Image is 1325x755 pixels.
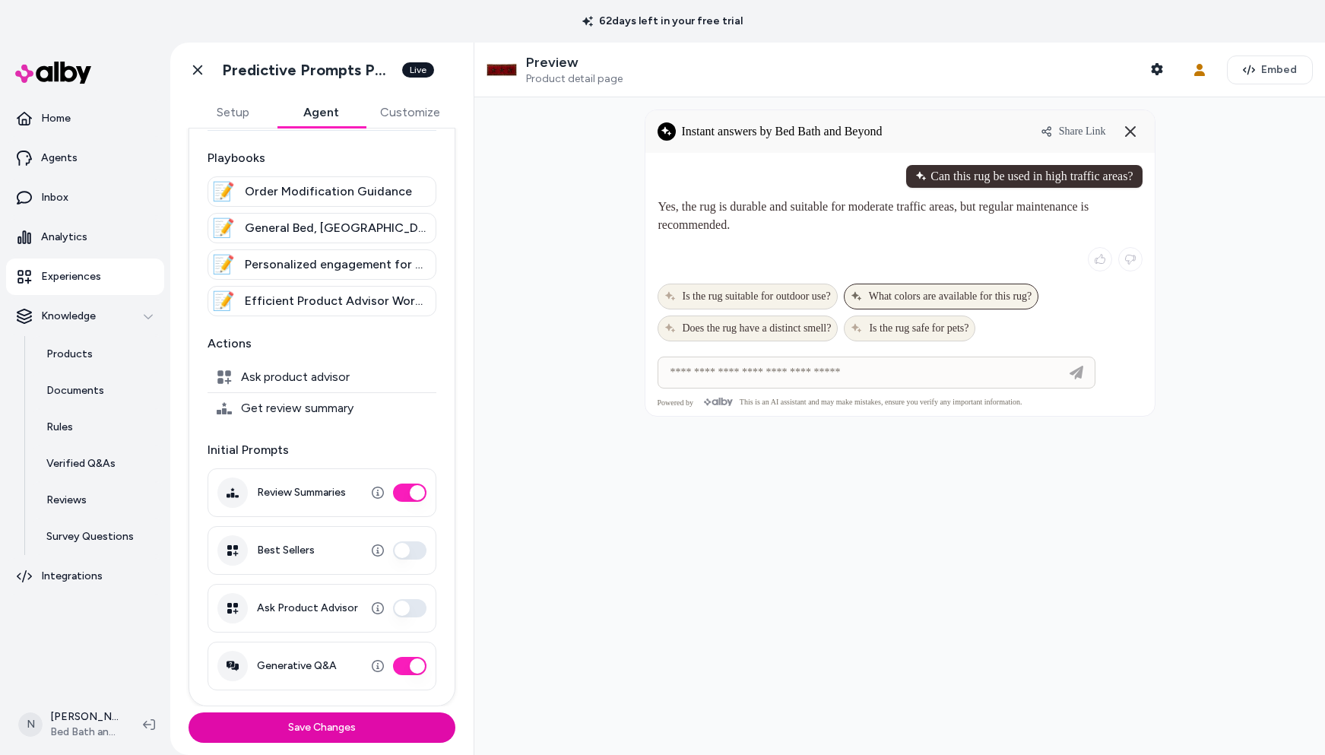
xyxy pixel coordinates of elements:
[41,569,103,584] p: Integrations
[208,441,436,459] p: Initial Prompts
[208,335,436,353] p: Actions
[211,179,236,204] div: 📝
[526,54,623,71] p: Preview
[211,289,236,313] div: 📝
[365,97,455,128] button: Customize
[6,140,164,176] a: Agents
[211,252,236,277] div: 📝
[222,61,393,80] h1: Predictive Prompts PDP
[50,725,119,740] span: Bed Bath and Beyond
[41,269,101,284] p: Experiences
[41,190,68,205] p: Inbox
[31,446,164,482] a: Verified Q&As
[257,486,346,500] label: Review Summaries
[31,336,164,373] a: Products
[31,482,164,519] a: Reviews
[573,14,752,29] p: 62 days left in your free trial
[189,97,277,128] button: Setup
[6,298,164,335] button: Knowledge
[31,519,164,555] a: Survey Questions
[487,55,517,85] img: Paseo Road by HiEnd Accents 3-Star Scroll Motif Rug, 24"x60"
[46,347,93,362] p: Products
[257,601,358,615] label: Ask Product Advisor
[41,151,78,166] p: Agents
[245,182,412,201] span: Order Modification Guidance
[6,179,164,216] a: Inbox
[46,383,104,398] p: Documents
[257,544,315,557] label: Best Sellers
[50,709,119,725] p: [PERSON_NAME]
[1261,62,1297,78] span: Embed
[31,373,164,409] a: Documents
[41,111,71,126] p: Home
[46,420,73,435] p: Rules
[208,149,436,167] p: Playbooks
[1227,56,1313,84] button: Embed
[41,309,96,324] p: Knowledge
[526,72,623,86] span: Product detail page
[6,259,164,295] a: Experiences
[6,558,164,595] a: Integrations
[46,529,134,544] p: Survey Questions
[189,712,455,743] button: Save Changes
[41,230,87,245] p: Analytics
[31,409,164,446] a: Rules
[402,62,434,78] div: Live
[46,456,116,471] p: Verified Q&As
[241,401,353,416] span: Get review summary
[211,216,236,240] div: 📝
[241,370,350,385] span: Ask product advisor
[46,493,87,508] p: Reviews
[277,97,365,128] button: Agent
[257,659,337,673] label: Generative Q&A
[245,255,426,274] span: Personalized engagement for members and non-members
[9,700,131,749] button: N[PERSON_NAME]Bed Bath and Beyond
[245,292,426,310] span: Efficient Product Advisor Workflow
[18,712,43,737] span: N
[245,219,426,237] span: General Bed, [GEOGRAPHIC_DATA], and Beyond Customer Support
[15,62,91,84] img: alby Logo
[6,219,164,255] a: Analytics
[6,100,164,137] a: Home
